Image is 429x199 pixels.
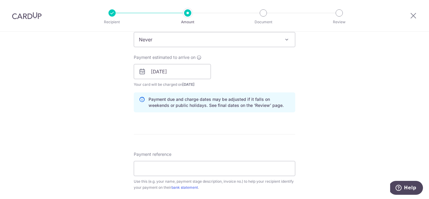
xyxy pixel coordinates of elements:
[134,178,295,191] div: Use this (e.g. your name, payment stage description, invoice no.) to help your recipient identify...
[390,181,423,196] iframe: Opens a widget where you can find more information
[134,82,211,88] span: Your card will be charged on
[134,64,211,79] input: DD / MM / YYYY
[182,82,195,87] span: [DATE]
[165,19,210,25] p: Amount
[134,54,196,60] span: Payment estimated to arrive on
[90,19,134,25] p: Recipient
[149,96,290,108] p: Payment due and charge dates may be adjusted if it falls on weekends or public holidays. See fina...
[171,185,198,190] a: bank statement
[134,151,171,157] span: Payment reference
[317,19,362,25] p: Review
[241,19,286,25] p: Document
[134,32,295,47] span: Never
[12,12,42,19] img: CardUp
